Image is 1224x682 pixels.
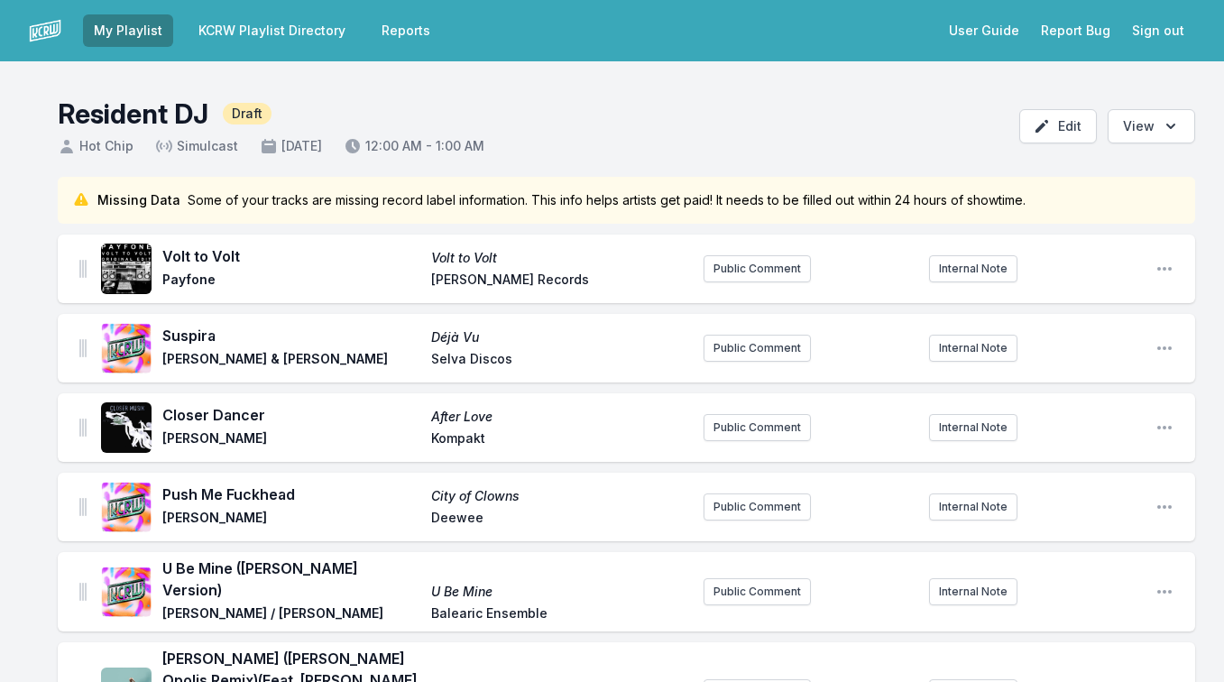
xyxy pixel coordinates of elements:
span: 12:00 AM - 1:00 AM [344,137,484,155]
button: Public Comment [704,255,811,282]
button: Open playlist item options [1155,260,1173,278]
button: Sign out [1121,14,1195,47]
button: Open playlist item options [1155,419,1173,437]
img: Drag Handle [79,260,87,278]
button: Public Comment [704,335,811,362]
span: [PERSON_NAME] Records [431,271,689,292]
span: Volt to Volt [162,245,420,267]
button: Open playlist item options [1155,498,1173,516]
img: Drag Handle [79,583,87,601]
button: Internal Note [929,578,1017,605]
h1: Resident DJ [58,97,208,130]
button: Public Comment [704,578,811,605]
span: After Love [431,408,689,426]
a: Report Bug [1030,14,1121,47]
img: City of Clowns [101,482,152,532]
span: U Be Mine [431,583,689,601]
button: Internal Note [929,414,1017,441]
span: Some of your tracks are missing record label information. This info helps artists get paid! It ne... [188,191,1026,209]
span: [PERSON_NAME] [162,509,420,530]
button: Open playlist item options [1155,583,1173,601]
span: City of Clowns [431,487,689,505]
span: Missing Data [97,191,180,209]
span: U Be Mine ([PERSON_NAME] Version) [162,558,420,601]
span: Selva Discos [431,350,689,372]
img: Drag Handle [79,498,87,516]
a: KCRW Playlist Directory [188,14,356,47]
span: Kompakt [431,429,689,451]
img: Drag Handle [79,339,87,357]
button: Internal Note [929,493,1017,521]
button: Internal Note [929,255,1017,282]
span: Hot Chip [58,137,133,155]
span: Draft [223,103,271,124]
img: After Love [101,402,152,453]
span: Push Me Fuckhead [162,484,420,505]
span: [DATE] [260,137,322,155]
img: U Be Mine [101,567,152,617]
span: Déjà Vu [431,328,689,346]
img: Drag Handle [79,419,87,437]
img: Déjà Vu [101,323,152,373]
span: Balearic Ensemble [431,604,689,626]
a: User Guide [938,14,1030,47]
button: Open playlist item options [1155,339,1173,357]
span: Volt to Volt [431,249,689,267]
button: Public Comment [704,493,811,521]
span: Simulcast [155,137,238,155]
span: Payfone [162,271,420,292]
span: [PERSON_NAME] [162,429,420,451]
span: [PERSON_NAME] / [PERSON_NAME] [162,604,420,626]
span: Deewee [431,509,689,530]
button: Public Comment [704,414,811,441]
button: Internal Note [929,335,1017,362]
img: Volt to Volt [101,244,152,294]
button: Open options [1108,109,1195,143]
a: Reports [371,14,441,47]
a: My Playlist [83,14,173,47]
span: Closer Dancer [162,404,420,426]
span: Suspira [162,325,420,346]
button: Edit [1019,109,1097,143]
img: logo-white-87cec1fa9cbef997252546196dc51331.png [29,14,61,47]
span: [PERSON_NAME] & [PERSON_NAME] [162,350,420,372]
